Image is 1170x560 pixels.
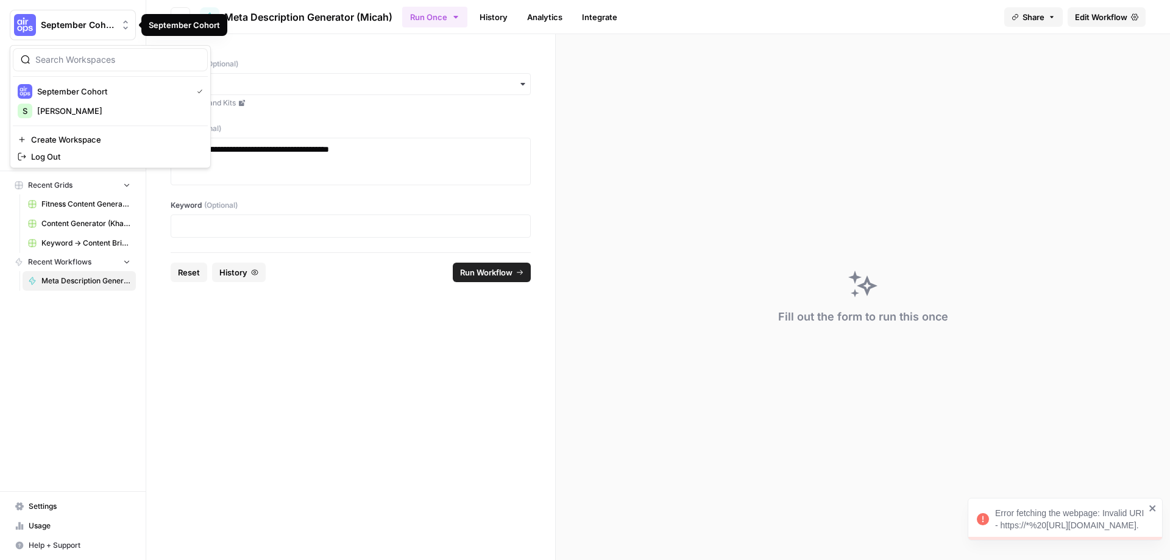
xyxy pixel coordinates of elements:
span: Meta Description Generator (Micah) [224,10,392,24]
a: Fitness Content Generator (Khalila) [23,194,136,214]
span: Reset [178,266,200,278]
span: (Optional) [205,58,238,69]
input: Search Workspaces [35,54,200,66]
span: History [219,266,247,278]
span: (Optional) [204,200,238,211]
a: Keyword -> Content Brief -> Article [[PERSON_NAME]] [23,233,136,253]
img: September Cohort Logo [14,14,36,36]
a: Meta Description Generator (Micah) [200,7,392,27]
a: Settings [10,497,136,516]
a: History [472,7,515,27]
a: Meta Description Generator (Micah) [23,271,136,291]
span: [PERSON_NAME] [37,105,198,117]
label: Brand Kit [171,58,531,69]
span: Recent Grids [28,180,73,191]
button: Share [1004,7,1063,27]
a: Create Workspace [13,131,208,148]
a: Usage [10,516,136,536]
span: Content Generator (Khalila) Grid [41,218,130,229]
span: Edit Workflow [1075,11,1127,23]
button: Recent Workflows [10,253,136,271]
div: Fill out the form to run this once [778,308,948,325]
label: Keyword [171,200,531,211]
span: Fitness Content Generator (Khalila) [41,199,130,210]
a: Manage Brand Kits [171,97,531,108]
img: September Cohort Logo [18,84,32,99]
button: Run Once [402,7,467,27]
span: Keyword -> Content Brief -> Article [[PERSON_NAME]] [41,238,130,249]
span: Run Workflow [460,266,512,278]
a: Integrate [575,7,625,27]
span: Log Out [31,151,198,163]
input: Nike [179,78,523,90]
span: Settings [29,501,130,512]
span: S [23,105,27,117]
button: Recent Grids [10,176,136,194]
button: Help + Support [10,536,136,555]
span: Meta Description Generator (Micah) [41,275,130,286]
div: Error fetching the webpage: Invalid URI - https://*%20[URL][DOMAIN_NAME]. [995,507,1145,531]
span: September Cohort [37,85,187,97]
label: URL [171,123,531,134]
span: Usage [29,520,130,531]
span: Create Workspace [31,133,198,146]
button: Run Workflow [453,263,531,282]
div: Workspace: September Cohort [10,45,211,168]
span: Help + Support [29,540,130,551]
a: Content Generator (Khalila) Grid [23,214,136,233]
button: Workspace: September Cohort [10,10,136,40]
button: History [212,263,266,282]
button: close [1149,503,1157,513]
button: Reset [171,263,207,282]
span: Recent Workflows [28,257,91,268]
span: September Cohort [41,19,115,31]
a: Analytics [520,7,570,27]
span: Share [1023,11,1044,23]
a: Log Out [13,148,208,165]
a: Edit Workflow [1068,7,1146,27]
